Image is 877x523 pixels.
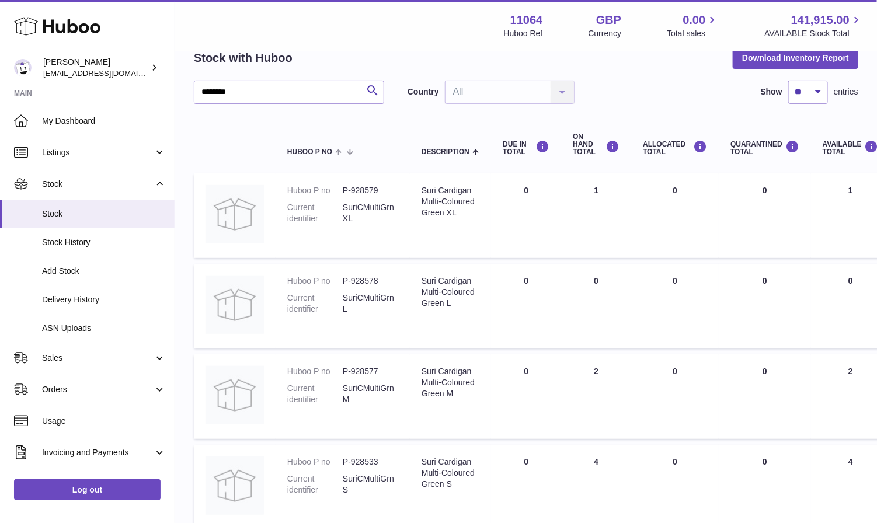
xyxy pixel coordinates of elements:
strong: 11064 [510,12,543,28]
span: Add Stock [42,266,166,277]
span: My Dashboard [42,116,166,127]
dt: Huboo P no [287,185,343,196]
span: Listings [42,147,154,158]
span: 0 [763,186,767,195]
div: [PERSON_NAME] [43,57,148,79]
span: 0 [763,276,767,285]
td: 0 [491,354,561,439]
div: QUARANTINED Total [730,140,799,156]
td: 0 [631,264,719,348]
a: Log out [14,479,161,500]
dd: SuriCMultiGrnL [343,292,398,315]
button: Download Inventory Report [733,47,858,68]
label: Show [761,86,782,97]
dd: P-928577 [343,366,398,377]
dd: P-928533 [343,456,398,468]
dt: Huboo P no [287,276,343,287]
span: Usage [42,416,166,427]
span: Huboo P no [287,148,332,156]
img: product image [206,276,264,334]
span: Total sales [667,28,719,39]
span: 0.00 [683,12,706,28]
div: Suri Cardigan Multi-Coloured Green XL [422,185,479,218]
span: Description [422,148,469,156]
dd: P-928579 [343,185,398,196]
img: product image [206,366,264,424]
td: 2 [561,354,631,439]
div: Suri Cardigan Multi-Coloured Green M [422,366,479,399]
div: ON HAND Total [573,133,620,156]
dt: Current identifier [287,292,343,315]
td: 1 [561,173,631,258]
span: AVAILABLE Stock Total [764,28,863,39]
td: 0 [491,173,561,258]
span: 141,915.00 [791,12,850,28]
span: Stock [42,179,154,190]
dd: P-928578 [343,276,398,287]
dd: SuriCMultiGrnXL [343,202,398,224]
td: 0 [561,264,631,348]
h2: Stock with Huboo [194,50,293,66]
img: imichellrs@gmail.com [14,59,32,76]
div: Currency [589,28,622,39]
img: product image [206,456,264,515]
span: Delivery History [42,294,166,305]
a: 0.00 Total sales [667,12,719,39]
label: Country [408,86,439,97]
span: ASN Uploads [42,323,166,334]
div: DUE IN TOTAL [503,140,549,156]
dt: Current identifier [287,473,343,496]
span: entries [834,86,858,97]
dt: Current identifier [287,202,343,224]
td: 0 [491,264,561,348]
span: Sales [42,353,154,364]
dt: Huboo P no [287,456,343,468]
span: Orders [42,384,154,395]
div: ALLOCATED Total [643,140,707,156]
strong: GBP [596,12,621,28]
span: 0 [763,367,767,376]
td: 0 [631,354,719,439]
div: Huboo Ref [504,28,543,39]
dd: SuriCMultiGrnM [343,383,398,405]
span: Invoicing and Payments [42,447,154,458]
div: Suri Cardigan Multi-Coloured Green L [422,276,479,309]
span: Stock [42,208,166,219]
img: product image [206,185,264,243]
dd: SuriCMultiGrnS [343,473,398,496]
dt: Current identifier [287,383,343,405]
div: Suri Cardigan Multi-Coloured Green S [422,456,479,490]
dt: Huboo P no [287,366,343,377]
td: 0 [631,173,719,258]
span: [EMAIL_ADDRESS][DOMAIN_NAME] [43,68,172,78]
span: 0 [763,457,767,466]
span: Stock History [42,237,166,248]
a: 141,915.00 AVAILABLE Stock Total [764,12,863,39]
